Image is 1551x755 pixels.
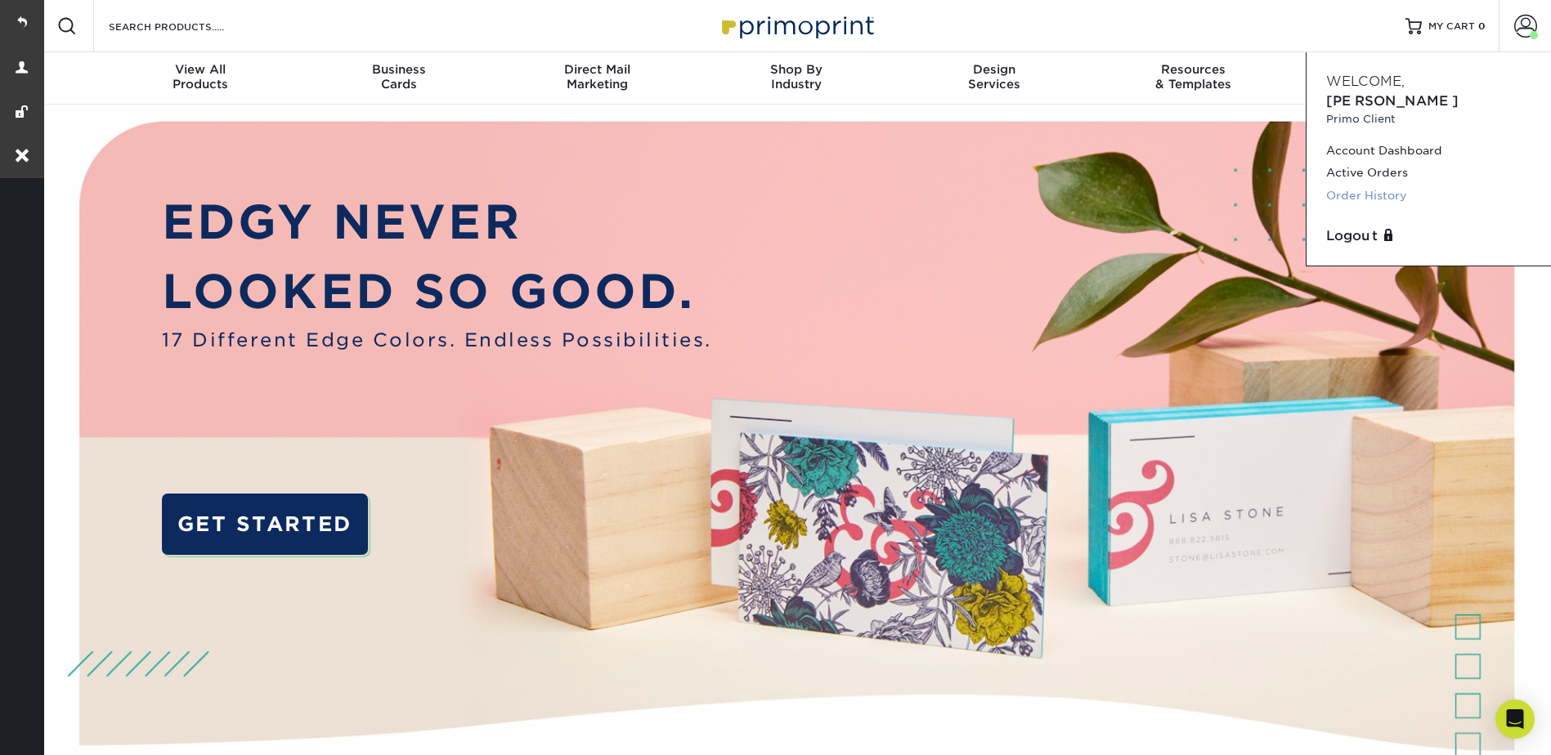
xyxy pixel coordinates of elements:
span: Direct Mail [498,62,697,77]
div: Services [895,62,1094,92]
span: MY CART [1428,20,1475,34]
div: & Support [1293,62,1491,92]
a: Shop ByIndustry [697,52,895,105]
span: Welcome, [1326,74,1405,89]
span: 17 Different Edge Colors. Endless Possibilities. [162,326,712,354]
div: Marketing [498,62,697,92]
a: Resources& Templates [1094,52,1293,105]
input: SEARCH PRODUCTS..... [107,16,267,36]
a: Contact& Support [1293,52,1491,105]
a: DesignServices [895,52,1094,105]
span: Business [299,62,498,77]
p: EDGY NEVER [162,187,712,257]
a: Order History [1326,185,1531,207]
div: Open Intercom Messenger [1495,699,1535,739]
div: Products [101,62,300,92]
div: Industry [697,62,895,92]
span: [PERSON_NAME] [1326,93,1459,109]
p: LOOKED SO GOOD. [162,257,712,326]
span: Design [895,62,1094,77]
a: Logout [1326,226,1531,246]
iframe: Google Customer Reviews [4,705,139,749]
a: Active Orders [1326,162,1531,184]
span: 0 [1478,20,1486,32]
span: Resources [1094,62,1293,77]
a: Direct MailMarketing [498,52,697,105]
a: View AllProducts [101,52,300,105]
span: Contact [1293,62,1491,77]
a: GET STARTED [162,494,368,555]
img: Primoprint [715,8,878,43]
div: Cards [299,62,498,92]
small: Primo Client [1326,111,1531,127]
span: View All [101,62,300,77]
a: Account Dashboard [1326,140,1531,162]
a: BusinessCards [299,52,498,105]
span: Shop By [697,62,895,77]
div: & Templates [1094,62,1293,92]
